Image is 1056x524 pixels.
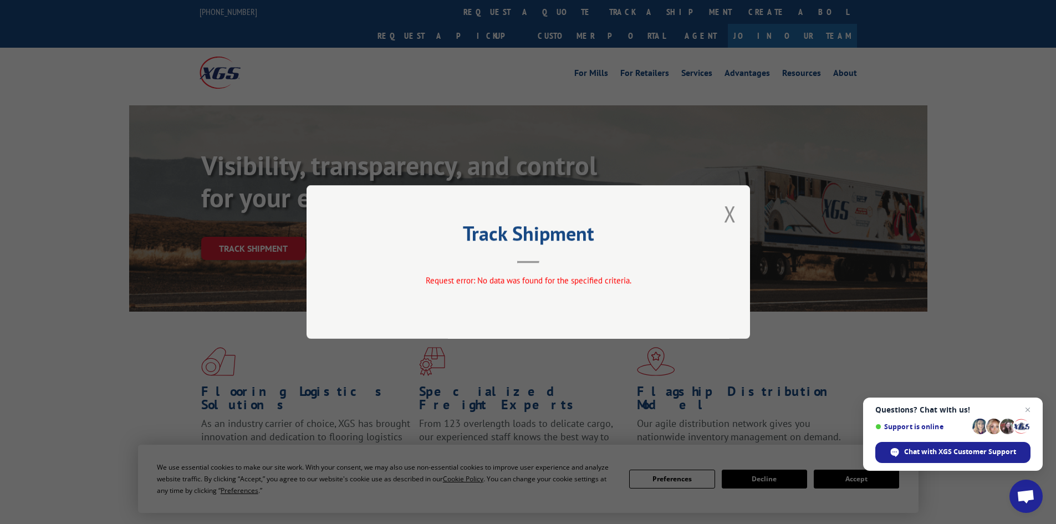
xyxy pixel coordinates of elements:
[875,423,968,431] span: Support is online
[875,405,1031,414] span: Questions? Chat with us!
[1009,480,1043,513] div: Open chat
[875,442,1031,463] div: Chat with XGS Customer Support
[425,275,631,286] span: Request error: No data was found for the specified criteria.
[362,226,695,247] h2: Track Shipment
[1021,403,1034,416] span: Close chat
[724,199,736,228] button: Close modal
[904,447,1016,457] span: Chat with XGS Customer Support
